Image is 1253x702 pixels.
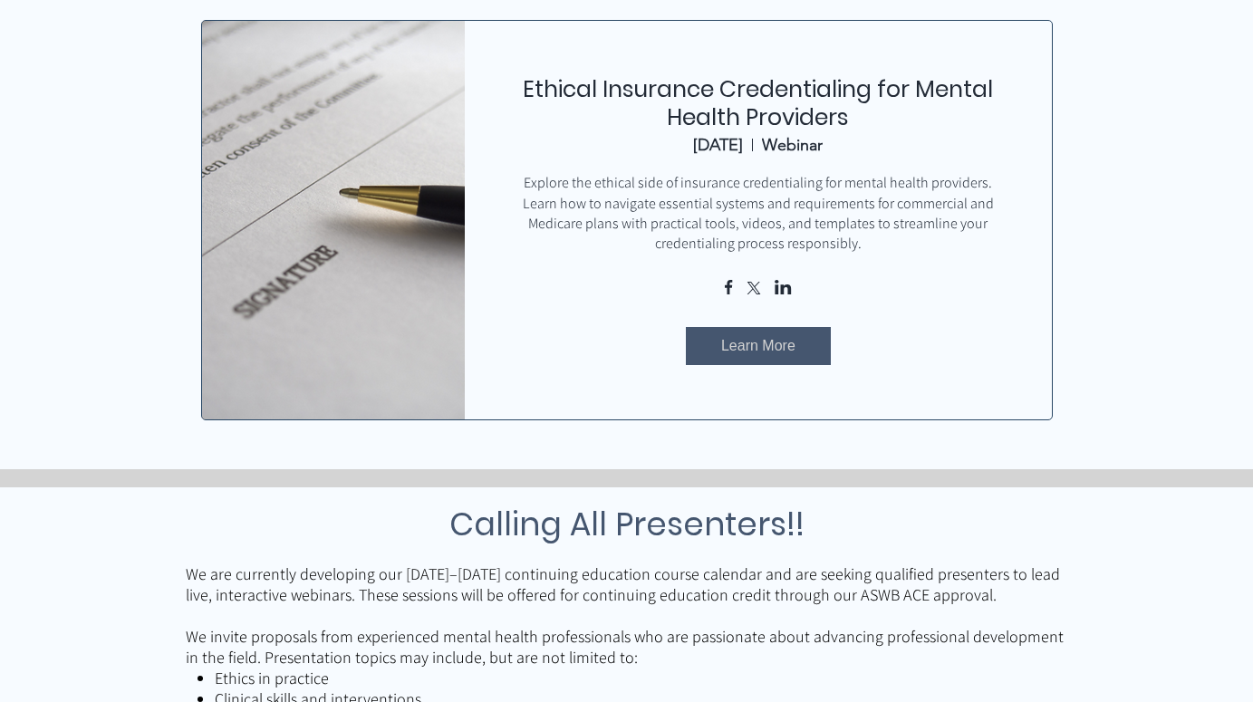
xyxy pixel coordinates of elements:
[693,135,743,155] div: [DATE]
[202,21,466,419] img: Ethical Insurance Credentialing for Mental Health Providers
[523,73,993,133] a: Ethical Insurance Credentialing for Mental Health Providers
[762,135,823,155] div: Webinar
[519,173,997,255] div: Explore the ethical side of insurance credentialing for mental health providers. Learn how to nav...
[746,282,762,298] a: Share event on X
[725,280,733,298] a: Share event on Facebook
[775,280,792,298] a: Share event on LinkedIn
[721,336,795,356] span: Learn More
[686,327,831,365] a: Learn More
[186,500,1068,548] h3: Calling All Presenters!!
[186,626,1068,668] p: We invite proposals from experienced mental health professionals who are passionate about advanci...
[186,563,1068,605] p: We are currently developing our [DATE]–[DATE] continuing education course calendar and are seekin...
[215,668,1068,688] p: Ethics in practice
